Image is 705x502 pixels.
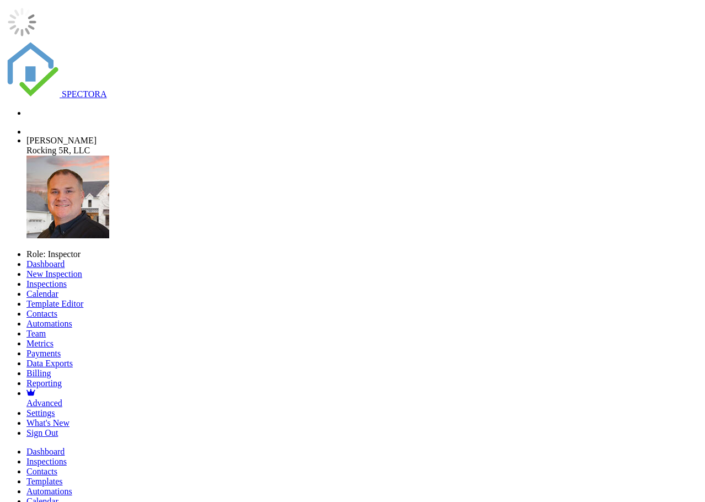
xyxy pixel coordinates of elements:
a: Team [26,329,46,338]
a: Template Editor [26,299,83,308]
a: Dashboard [26,259,65,269]
span: Role: Inspector [26,249,81,259]
img: loading-93afd81d04378562ca97960a6d0abf470c8f8241ccf6a1b4da771bf876922d1b.gif [4,4,40,40]
div: [PERSON_NAME] [26,136,701,146]
a: Advanced [26,388,701,408]
a: Dashboard [26,447,701,457]
a: Settings [26,408,55,418]
a: Billing [26,369,51,378]
a: Inspections [26,279,67,289]
a: SPECTORA [4,89,107,99]
a: Inspections [26,457,701,467]
a: Data Exports [26,359,73,368]
div: Rocking 5R, LLC [26,146,701,156]
a: Calendar [26,289,58,298]
img: The Best Home Inspection Software - Spectora [4,42,60,97]
a: New Inspection [26,269,82,279]
a: Metrics [26,339,54,348]
a: Sign Out [26,428,58,437]
a: Automations (Basic) [26,487,701,496]
a: What's New [26,418,70,428]
a: Payments [26,349,61,358]
a: Reporting [26,378,62,388]
a: Contacts [26,309,57,318]
a: Templates [26,477,701,487]
span: SPECTORA [62,89,107,99]
div: Automations [26,487,701,496]
a: Automations [26,319,72,328]
a: Contacts [26,467,701,477]
img: 2024_head_shot_3.jpg [26,156,109,238]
